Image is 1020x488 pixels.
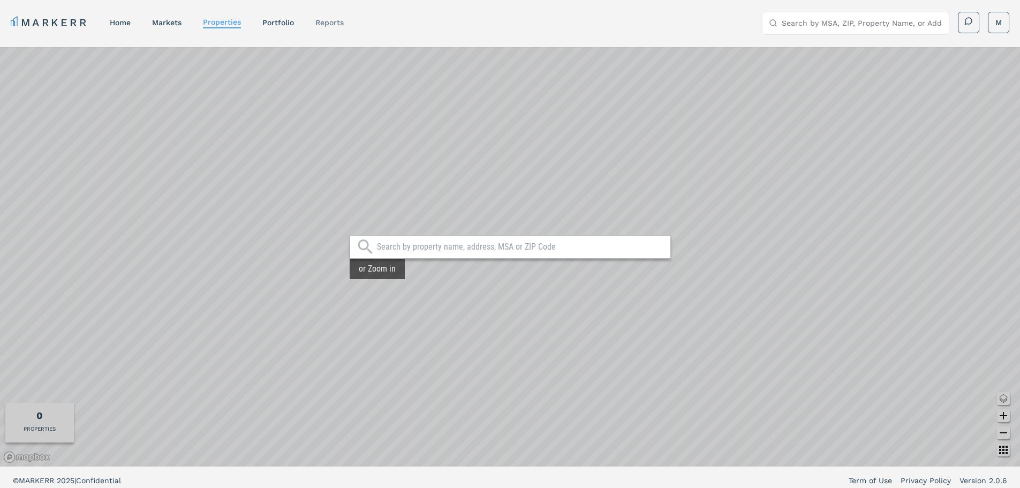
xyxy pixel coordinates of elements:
a: reports [315,18,344,27]
a: properties [203,18,241,26]
span: © [13,476,19,485]
a: Portfolio [262,18,294,27]
button: Zoom out map button [997,426,1010,439]
a: home [110,18,131,27]
a: Privacy Policy [901,475,951,486]
span: MARKERR [19,476,57,485]
input: Search by MSA, ZIP, Property Name, or Address [782,12,942,34]
div: or Zoom in [350,259,405,279]
div: Total of properties [36,408,43,423]
a: markets [152,18,182,27]
button: M [988,12,1009,33]
a: Version 2.0.6 [959,475,1007,486]
span: 2025 | [57,476,76,485]
a: MARKERR [11,15,88,30]
span: Confidential [76,476,121,485]
a: Mapbox logo [3,451,50,463]
a: Term of Use [849,475,892,486]
input: Search by property name, address, MSA or ZIP Code [377,242,665,252]
span: M [995,17,1002,28]
button: Other options map button [997,444,1010,456]
div: PROPERTIES [24,425,56,433]
button: Change style map button [997,392,1010,405]
button: Zoom in map button [997,409,1010,422]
